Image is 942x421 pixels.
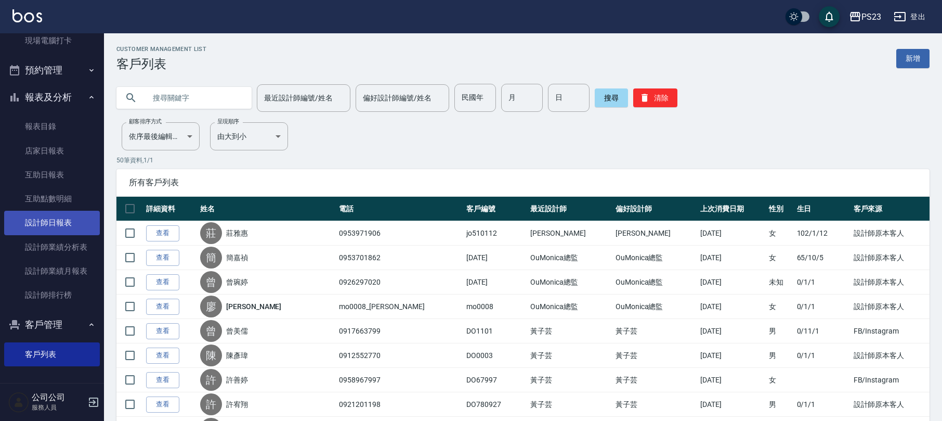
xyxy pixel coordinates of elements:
a: 許宥翔 [226,399,248,410]
td: [DATE] [464,270,528,295]
td: 0/1/1 [794,343,851,368]
label: 呈現順序 [217,118,239,125]
td: [PERSON_NAME] [613,221,698,246]
a: 查看 [146,372,179,388]
a: 設計師排行榜 [4,283,100,307]
a: 現場電腦打卡 [4,29,100,53]
h5: 公司公司 [32,392,85,403]
a: 互助日報表 [4,163,100,187]
td: 0/1/1 [794,392,851,417]
div: 莊 [200,222,222,244]
td: 未知 [766,270,794,295]
th: 客戶來源 [851,197,930,221]
td: mo0008 [464,295,528,319]
th: 最近設計師 [528,197,613,221]
h2: Customer Management List [116,46,206,53]
td: OuMonica總監 [613,270,698,295]
a: 簡嘉禎 [226,252,248,263]
td: 黃子芸 [528,319,613,343]
th: 客戶編號 [464,197,528,221]
td: mo0008_[PERSON_NAME] [336,295,464,319]
button: 客戶管理 [4,311,100,338]
td: 黃子芸 [528,343,613,368]
a: [PERSON_NAME] [226,301,281,312]
td: 0912552770 [336,343,464,368]
button: 清除 [633,88,677,107]
td: [DATE] [698,343,766,368]
td: 0/1/1 [794,270,851,295]
td: 65/10/5 [794,246,851,270]
a: 查看 [146,299,179,315]
a: 陳彥瑋 [226,350,248,361]
div: 依序最後編輯時間 [122,122,200,150]
td: 102/1/12 [794,221,851,246]
div: 由大到小 [210,122,288,150]
td: [DATE] [698,270,766,295]
span: 所有客戶列表 [129,177,917,188]
td: OuMonica總監 [613,246,698,270]
td: OuMonica總監 [613,295,698,319]
a: 曾琬婷 [226,277,248,287]
div: 廖 [200,296,222,317]
td: 女 [766,246,794,270]
button: save [819,6,840,27]
td: OuMonica總監 [528,270,613,295]
a: 設計師日報表 [4,211,100,235]
a: 查看 [146,397,179,413]
td: 0953701862 [336,246,464,270]
a: 設計師業績月報表 [4,259,100,283]
td: [DATE] [698,295,766,319]
td: 女 [766,221,794,246]
td: 0953971906 [336,221,464,246]
button: 報表及分析 [4,84,100,111]
td: [DATE] [698,246,766,270]
td: [DATE] [464,246,528,270]
a: 查看 [146,250,179,266]
td: 0921201198 [336,392,464,417]
th: 詳細資料 [143,197,198,221]
a: 設計師業績分析表 [4,235,100,259]
td: [DATE] [698,221,766,246]
a: 店家日報表 [4,139,100,163]
td: 黃子芸 [613,343,698,368]
td: 黃子芸 [528,368,613,392]
a: 客戶列表 [4,342,100,366]
a: 查看 [146,274,179,290]
a: 新增 [896,49,930,68]
div: 簡 [200,247,222,269]
div: PS23 [861,10,881,23]
a: 報表目錄 [4,114,100,138]
td: 設計師原本客人 [851,392,930,417]
th: 電話 [336,197,464,221]
th: 性別 [766,197,794,221]
button: 搜尋 [595,88,628,107]
td: jo510112 [464,221,528,246]
a: 莊雅惠 [226,228,248,238]
td: 男 [766,319,794,343]
a: 曾美儒 [226,326,248,336]
div: 許 [200,369,222,391]
td: DO67997 [464,368,528,392]
td: 黃子芸 [528,392,613,417]
div: 陳 [200,345,222,366]
td: 男 [766,343,794,368]
td: 0926297020 [336,270,464,295]
td: [DATE] [698,392,766,417]
a: 查看 [146,225,179,241]
td: 0/11/1 [794,319,851,343]
td: 設計師原本客人 [851,221,930,246]
div: 曾 [200,320,222,342]
td: 黃子芸 [613,319,698,343]
td: FB/Instagram [851,368,930,392]
a: 查看 [146,323,179,339]
td: [PERSON_NAME] [528,221,613,246]
td: DO0003 [464,343,528,368]
td: OuMonica總監 [528,295,613,319]
td: 設計師原本客人 [851,246,930,270]
th: 生日 [794,197,851,221]
th: 姓名 [198,197,336,221]
label: 顧客排序方式 [129,118,162,125]
div: 曾 [200,271,222,293]
td: FB/Instagram [851,319,930,343]
td: 設計師原本客人 [851,270,930,295]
